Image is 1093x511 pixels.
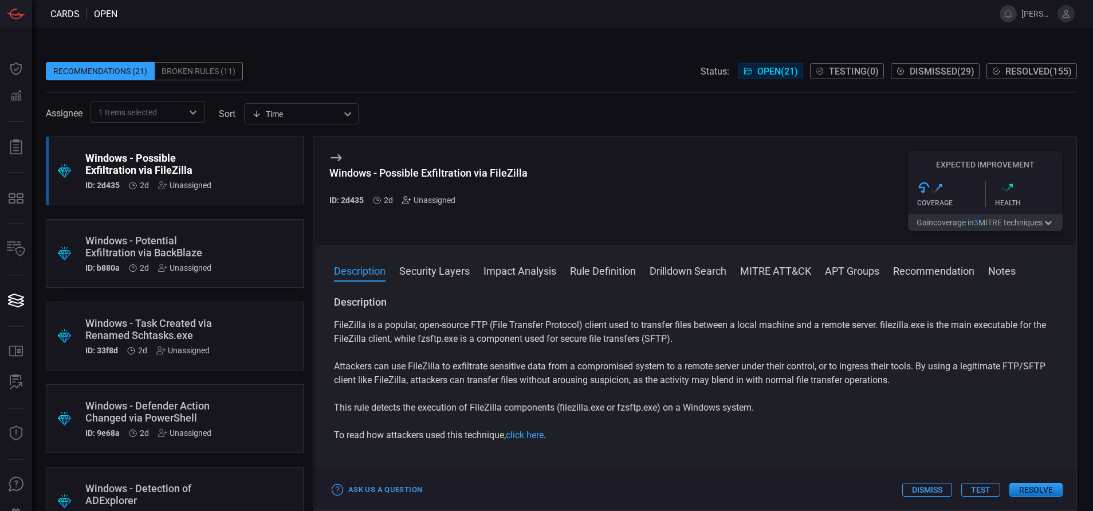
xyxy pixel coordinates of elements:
span: Testing ( 0 ) [829,66,879,77]
h5: ID: 2d435 [85,181,120,190]
h5: Expected Improvement [908,160,1063,169]
div: Unassigned [402,196,455,205]
h3: Description [334,295,1058,309]
h5: ID: 2d435 [329,196,364,205]
button: MITRE - Detection Posture [2,185,30,212]
div: Unassigned [158,428,211,438]
span: Aug 24, 2025 8:50 AM [140,428,149,438]
button: Detections [2,83,30,110]
p: To read how attackers used this technique, . [334,428,1058,442]
button: Description [334,263,386,277]
button: Threat Intelligence [2,420,30,447]
div: Unassigned [158,181,211,190]
button: Testing(0) [810,63,884,79]
span: Aug 24, 2025 8:50 AM [384,196,393,205]
span: Aug 24, 2025 8:50 AM [140,181,149,190]
div: Recommendations (21) [46,62,155,80]
span: Dismissed ( 29 ) [910,66,974,77]
h5: ID: b880a [85,263,120,272]
button: Impact Analysis [483,263,556,277]
div: Unassigned [158,263,211,272]
span: Open ( 21 ) [757,66,798,77]
div: Unassigned [156,346,210,355]
button: Dismiss [902,483,952,497]
button: Reports [2,134,30,161]
button: Gaincoverage in3MITRE techniques [908,214,1063,231]
span: open [94,9,117,19]
button: Rule Definition [570,263,636,277]
div: Health [995,199,1063,207]
h5: ID: 33f8d [85,346,118,355]
button: Open [185,104,201,120]
p: FileZilla is a popular, open-source FTP (File Transfer Protocol) client used to transfer files be... [334,318,1058,346]
span: Aug 24, 2025 8:50 AM [138,346,147,355]
span: Status: [701,66,729,77]
span: Aug 24, 2025 8:50 AM [140,263,149,272]
p: Attackers can use FileZilla to exfiltrate sensitive data from a compromised system to a remote se... [334,360,1058,387]
div: Coverage [917,199,985,207]
div: Windows - Possible Exfiltration via FileZilla [329,167,528,179]
span: Resolved ( 155 ) [1005,66,1072,77]
button: Ask Us A Question [2,471,30,498]
button: APT Groups [825,263,879,277]
div: Windows - Potential Exfiltration via BackBlaze [85,235,221,259]
div: Time [252,108,340,120]
button: Recommendation [893,263,974,277]
div: Windows - Task Created via Renamed Schtasks.exe [85,317,221,341]
div: Windows - Defender Action Changed via PowerShell [85,400,221,424]
div: Windows - Possible Exfiltration via FileZilla [85,152,221,176]
button: Dashboard [2,55,30,83]
button: Open(21) [738,63,803,79]
button: Resolve [1009,483,1063,497]
button: Inventory [2,236,30,263]
h5: ID: 9e68a [85,428,120,438]
label: sort [219,108,235,119]
button: Rule Catalog [2,338,30,365]
button: ALERT ANALYSIS [2,369,30,396]
button: Notes [988,263,1016,277]
div: Windows - Detection of ADExplorer [85,482,221,506]
button: Resolved(155) [986,63,1077,79]
button: Test [961,483,1000,497]
span: Assignee [46,108,82,119]
span: Cards [50,9,80,19]
button: MITRE ATT&CK [740,263,811,277]
button: Dismissed(29) [891,63,980,79]
span: 3 [974,218,978,227]
span: 1 Items selected [99,107,157,118]
button: Cards [2,287,30,314]
a: click here [506,430,544,440]
p: This rule detects the execution of FileZilla components (filezilla.exe or fzsftp.exe) on a Window... [334,401,1058,415]
button: Ask Us a Question [329,481,425,499]
div: Broken Rules (11) [155,62,243,80]
button: Security Layers [399,263,470,277]
button: Drilldown Search [650,263,726,277]
span: [PERSON_NAME].[PERSON_NAME] [1021,9,1053,18]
